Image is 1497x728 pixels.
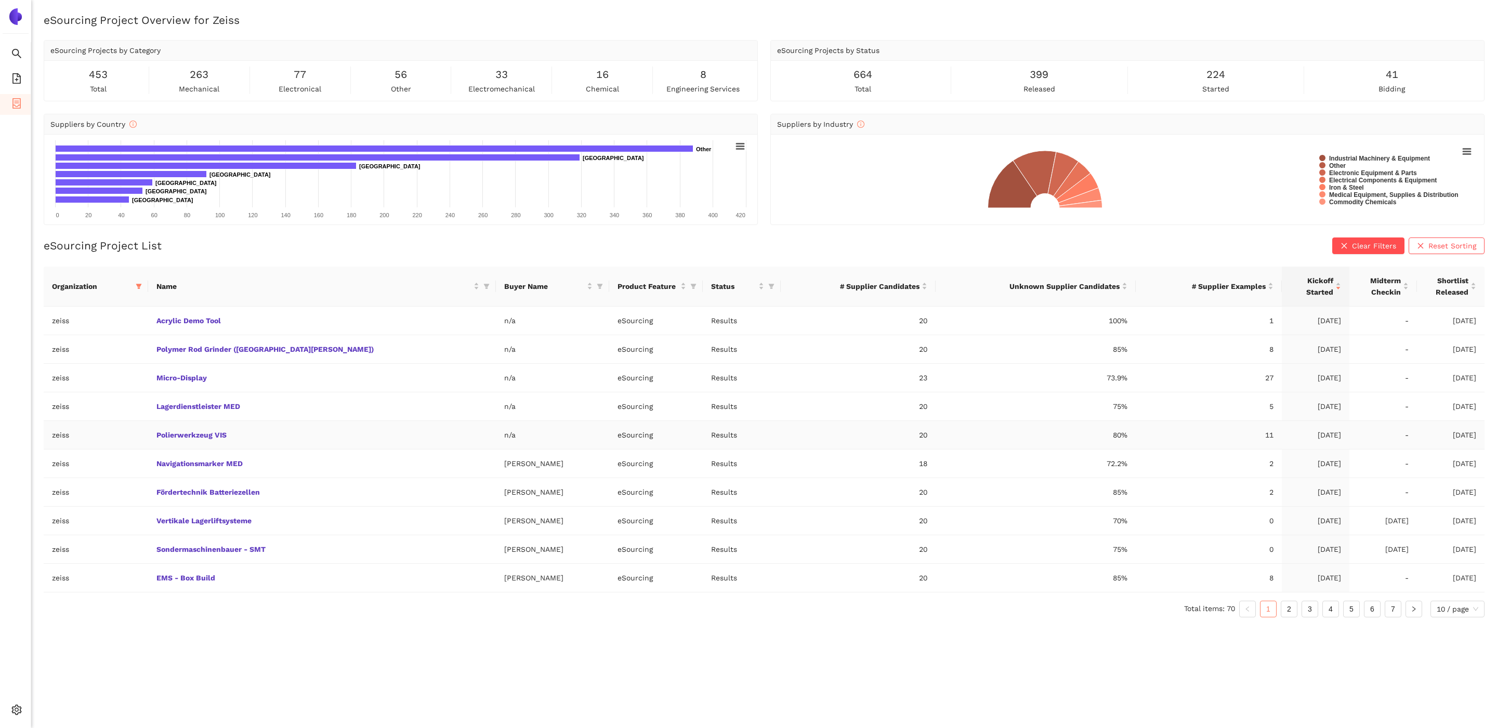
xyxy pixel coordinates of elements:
[1406,601,1422,617] li: Next Page
[281,212,290,218] text: 140
[1417,449,1485,478] td: [DATE]
[136,283,142,289] span: filter
[936,507,1136,535] td: 70%
[1417,535,1485,564] td: [DATE]
[768,283,774,289] span: filter
[1260,601,1276,617] a: 1
[44,449,148,478] td: zeiss
[577,212,586,218] text: 320
[1417,392,1485,421] td: [DATE]
[944,281,1120,292] span: Unknown Supplier Candidates
[1136,478,1282,507] td: 2
[703,478,781,507] td: Results
[7,8,24,25] img: Logo
[184,212,190,218] text: 80
[609,564,703,592] td: eSourcing
[90,83,107,95] span: total
[1349,335,1417,364] td: -
[44,12,1485,28] h2: eSourcing Project Overview for Zeiss
[1144,281,1266,292] span: # Supplier Examples
[1341,242,1348,250] span: close
[496,421,610,449] td: n/a
[391,83,411,95] span: other
[1349,564,1417,592] td: -
[496,392,610,421] td: n/a
[89,67,108,83] span: 453
[496,535,610,564] td: [PERSON_NAME]
[496,478,610,507] td: [PERSON_NAME]
[511,212,520,218] text: 280
[696,146,712,152] text: Other
[1136,564,1282,592] td: 8
[1282,307,1349,335] td: [DATE]
[1302,601,1318,617] li: 3
[1329,184,1364,191] text: Iron & Steel
[700,67,706,83] span: 8
[936,535,1136,564] td: 75%
[586,83,619,95] span: chemical
[609,307,703,335] td: eSourcing
[1282,535,1349,564] td: [DATE]
[504,281,585,292] span: Buyer Name
[1349,421,1417,449] td: -
[781,564,935,592] td: 20
[936,364,1136,392] td: 73.9%
[1411,606,1417,612] span: right
[1282,564,1349,592] td: [DATE]
[703,364,781,392] td: Results
[781,449,935,478] td: 18
[151,212,157,218] text: 60
[379,212,389,218] text: 200
[703,267,781,307] th: this column's title is Status,this column is sortable
[359,163,421,169] text: [GEOGRAPHIC_DATA]
[690,283,697,289] span: filter
[11,45,22,65] span: search
[1302,601,1318,617] a: 3
[1282,392,1349,421] td: [DATE]
[1349,535,1417,564] td: [DATE]
[936,564,1136,592] td: 85%
[1430,601,1485,617] div: Page Size
[1184,601,1235,617] li: Total items: 70
[609,335,703,364] td: eSourcing
[642,212,652,218] text: 360
[156,281,471,292] span: Name
[129,121,137,128] span: info-circle
[936,392,1136,421] td: 75%
[1282,364,1349,392] td: [DATE]
[148,267,496,307] th: this column's title is Name,this column is sortable
[609,478,703,507] td: eSourcing
[1417,335,1485,364] td: [DATE]
[857,121,864,128] span: info-circle
[314,212,323,218] text: 160
[1417,364,1485,392] td: [DATE]
[736,212,745,218] text: 420
[853,67,872,83] span: 664
[56,212,59,218] text: 0
[1202,83,1229,95] span: started
[50,46,161,55] span: eSourcing Projects by Category
[777,120,864,128] span: Suppliers by Industry
[609,364,703,392] td: eSourcing
[44,307,148,335] td: zeiss
[1136,507,1282,535] td: 0
[544,212,553,218] text: 300
[11,70,22,90] span: file-add
[609,449,703,478] td: eSourcing
[496,564,610,592] td: [PERSON_NAME]
[703,507,781,535] td: Results
[1322,601,1339,617] li: 4
[1281,601,1297,617] a: 2
[85,212,91,218] text: 20
[1282,478,1349,507] td: [DATE]
[781,335,935,364] td: 20
[1349,267,1417,307] th: this column's title is Midterm Checkin,this column is sortable
[675,212,685,218] text: 380
[1282,507,1349,535] td: [DATE]
[1417,478,1485,507] td: [DATE]
[1282,449,1349,478] td: [DATE]
[44,535,148,564] td: zeiss
[496,267,610,307] th: this column's title is Buyer Name,this column is sortable
[766,279,777,294] span: filter
[1437,601,1478,617] span: 10 / page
